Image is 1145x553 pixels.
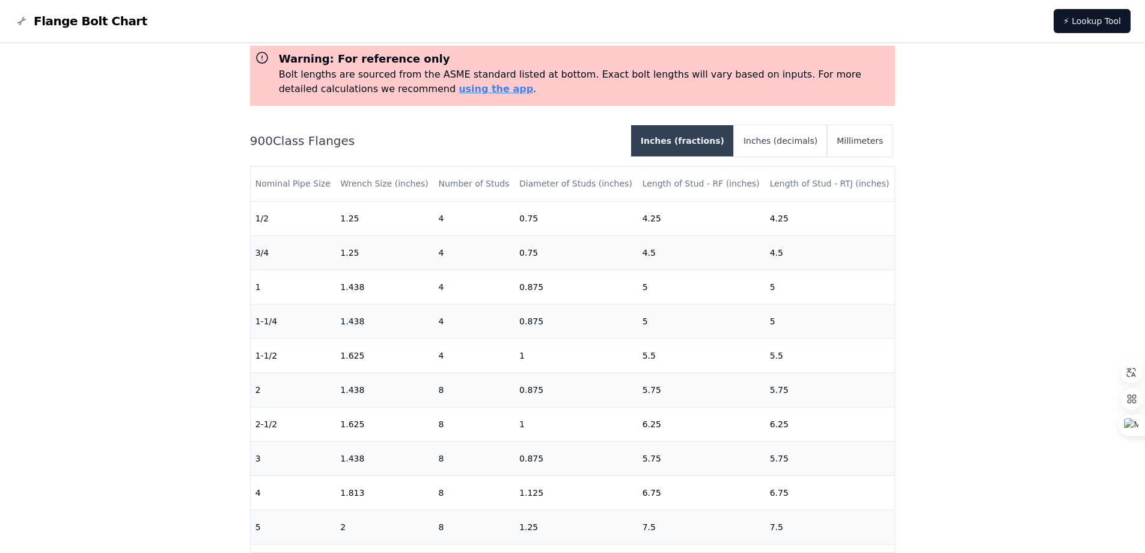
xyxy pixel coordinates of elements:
td: 1.813 [335,475,433,510]
td: 4 [433,304,514,338]
td: 4 [433,338,514,372]
td: 5 [251,510,336,544]
td: 4.5 [765,235,895,270]
td: 8 [433,407,514,441]
td: 1/2 [251,201,336,235]
td: 1 [251,270,336,304]
td: 8 [433,372,514,407]
td: 1.625 [335,338,433,372]
td: 0.875 [514,270,638,304]
td: 7.5 [765,510,895,544]
td: 2 [335,510,433,544]
td: 1.25 [335,235,433,270]
td: 0.875 [514,372,638,407]
h2: 900 Class Flanges [250,132,621,149]
td: 5.5 [638,338,765,372]
th: Diameter of Studs (inches) [514,167,638,201]
td: 4 [433,235,514,270]
td: 3/4 [251,235,336,270]
a: Flange Bolt Chart LogoFlange Bolt Chart [14,13,147,29]
td: 4 [251,475,336,510]
td: 4.5 [638,235,765,270]
td: 5.75 [765,372,895,407]
td: 5.75 [638,441,765,475]
td: 0.75 [514,235,638,270]
td: 5.5 [765,338,895,372]
span: Flange Bolt Chart [34,13,147,29]
img: Flange Bolt Chart Logo [14,14,29,28]
button: Inches (decimals) [734,125,827,156]
button: Inches (fractions) [631,125,734,156]
td: 5 [765,270,895,304]
td: 6.75 [765,475,895,510]
a: ⚡ Lookup Tool [1054,9,1131,33]
td: 6.75 [638,475,765,510]
td: 5 [638,270,765,304]
th: Nominal Pipe Size [251,167,336,201]
td: 1.438 [335,441,433,475]
td: 4.25 [765,201,895,235]
td: 5 [638,304,765,338]
td: 4 [433,270,514,304]
td: 1.125 [514,475,638,510]
td: 1.625 [335,407,433,441]
td: 1-1/2 [251,338,336,372]
td: 1.25 [514,510,638,544]
td: 8 [433,475,514,510]
th: Number of Studs [433,167,514,201]
p: Bolt lengths are sourced from the ASME standard listed at bottom. Exact bolt lengths will vary ba... [279,67,891,96]
td: 8 [433,510,514,544]
td: 0.875 [514,304,638,338]
td: 1-1/4 [251,304,336,338]
td: 2-1/2 [251,407,336,441]
td: 7.5 [638,510,765,544]
a: using the app [459,83,533,94]
td: 1 [514,338,638,372]
button: Millimeters [827,125,893,156]
td: 4 [433,201,514,235]
td: 6.25 [765,407,895,441]
th: Length of Stud - RF (inches) [638,167,765,201]
td: 0.75 [514,201,638,235]
td: 2 [251,372,336,407]
td: 0.875 [514,441,638,475]
td: 5.75 [765,441,895,475]
th: Wrench Size (inches) [335,167,433,201]
td: 1.438 [335,270,433,304]
td: 6.25 [638,407,765,441]
h3: Warning: For reference only [279,51,891,67]
th: Length of Stud - RTJ (inches) [765,167,895,201]
td: 5 [765,304,895,338]
td: 8 [433,441,514,475]
td: 1.438 [335,372,433,407]
td: 1.438 [335,304,433,338]
td: 1 [514,407,638,441]
td: 3 [251,441,336,475]
td: 1.25 [335,201,433,235]
td: 4.25 [638,201,765,235]
td: 5.75 [638,372,765,407]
